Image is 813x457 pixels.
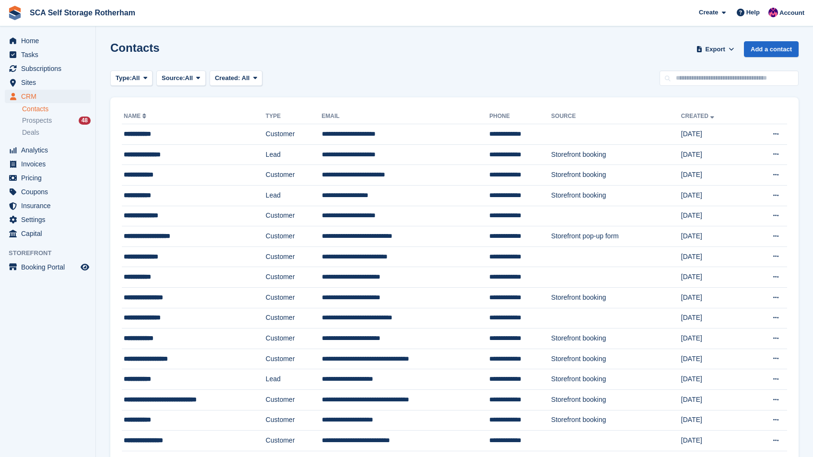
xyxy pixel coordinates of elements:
[110,70,153,86] button: Type: All
[21,76,79,89] span: Sites
[744,41,799,57] a: Add a contact
[706,45,725,54] span: Export
[551,389,681,410] td: Storefront booking
[266,206,322,226] td: Customer
[124,113,148,119] a: Name
[551,328,681,349] td: Storefront booking
[266,144,322,165] td: Lead
[266,431,322,451] td: Customer
[551,287,681,308] td: Storefront booking
[21,185,79,199] span: Coupons
[110,41,160,54] h1: Contacts
[266,165,322,186] td: Customer
[681,308,749,328] td: [DATE]
[551,226,681,247] td: Storefront pop-up form
[132,73,140,83] span: All
[5,90,91,103] a: menu
[5,62,91,75] a: menu
[266,226,322,247] td: Customer
[9,248,95,258] span: Storefront
[22,116,52,125] span: Prospects
[5,143,91,157] a: menu
[21,48,79,61] span: Tasks
[215,74,240,82] span: Created:
[8,6,22,20] img: stora-icon-8386f47178a22dfd0bd8f6a31ec36ba5ce8667c1dd55bd0f319d3a0aa187defe.svg
[79,261,91,273] a: Preview store
[21,171,79,185] span: Pricing
[266,109,322,124] th: Type
[5,260,91,274] a: menu
[681,113,716,119] a: Created
[681,206,749,226] td: [DATE]
[266,369,322,390] td: Lead
[5,227,91,240] a: menu
[551,185,681,206] td: Storefront booking
[489,109,551,124] th: Phone
[681,369,749,390] td: [DATE]
[322,109,490,124] th: Email
[551,369,681,390] td: Storefront booking
[266,349,322,369] td: Customer
[22,128,39,137] span: Deals
[162,73,185,83] span: Source:
[5,199,91,212] a: menu
[242,74,250,82] span: All
[5,157,91,171] a: menu
[22,128,91,138] a: Deals
[5,171,91,185] a: menu
[21,62,79,75] span: Subscriptions
[266,328,322,349] td: Customer
[551,165,681,186] td: Storefront booking
[21,260,79,274] span: Booking Portal
[21,157,79,171] span: Invoices
[22,105,91,114] a: Contacts
[156,70,206,86] button: Source: All
[21,90,79,103] span: CRM
[681,287,749,308] td: [DATE]
[681,226,749,247] td: [DATE]
[266,185,322,206] td: Lead
[551,109,681,124] th: Source
[21,34,79,47] span: Home
[681,328,749,349] td: [DATE]
[79,117,91,125] div: 48
[746,8,760,17] span: Help
[5,213,91,226] a: menu
[5,76,91,89] a: menu
[694,41,736,57] button: Export
[551,410,681,431] td: Storefront booking
[768,8,778,17] img: Sam Chapman
[21,143,79,157] span: Analytics
[266,308,322,328] td: Customer
[681,431,749,451] td: [DATE]
[21,199,79,212] span: Insurance
[5,185,91,199] a: menu
[116,73,132,83] span: Type:
[266,287,322,308] td: Customer
[681,410,749,431] td: [DATE]
[681,267,749,288] td: [DATE]
[779,8,804,18] span: Account
[266,410,322,431] td: Customer
[210,70,262,86] button: Created: All
[266,246,322,267] td: Customer
[681,124,749,145] td: [DATE]
[26,5,139,21] a: SCA Self Storage Rotherham
[266,267,322,288] td: Customer
[5,48,91,61] a: menu
[681,185,749,206] td: [DATE]
[185,73,193,83] span: All
[681,389,749,410] td: [DATE]
[22,116,91,126] a: Prospects 48
[681,165,749,186] td: [DATE]
[551,144,681,165] td: Storefront booking
[21,213,79,226] span: Settings
[551,349,681,369] td: Storefront booking
[699,8,718,17] span: Create
[681,144,749,165] td: [DATE]
[5,34,91,47] a: menu
[21,227,79,240] span: Capital
[681,349,749,369] td: [DATE]
[266,124,322,145] td: Customer
[266,389,322,410] td: Customer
